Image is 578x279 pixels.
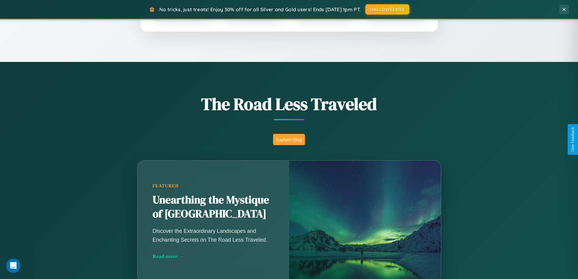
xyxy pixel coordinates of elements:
div: Read more → [153,253,274,260]
iframe: Intercom live chat [6,258,21,273]
div: Featured [153,183,274,189]
h1: The Road Less Traveled [107,92,471,116]
div: Give Feedback [571,127,575,152]
p: Discover the Extraordinary Landscapes and Enchanting Secrets on The Road Less Traveled. [153,227,274,244]
button: Explore Blog [273,134,305,145]
button: HALLOWEEN30 [365,4,409,15]
h2: Unearthing the Mystique of [GEOGRAPHIC_DATA] [153,193,274,221]
span: No tricks, just treats! Enjoy 30% off for all Silver and Gold users! Ends [DATE] 1pm PT. [159,6,361,12]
